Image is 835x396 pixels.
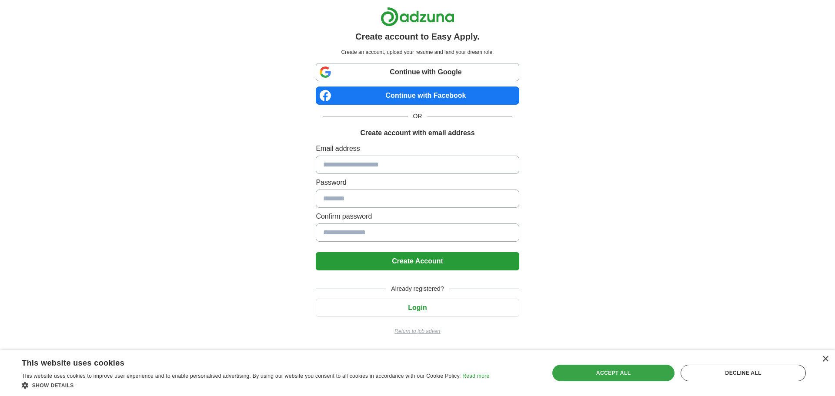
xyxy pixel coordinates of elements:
[408,112,428,121] span: OR
[316,252,519,270] button: Create Account
[22,381,489,389] div: Show details
[316,211,519,222] label: Confirm password
[316,63,519,81] a: Continue with Google
[822,356,828,363] div: Close
[316,87,519,105] a: Continue with Facebook
[22,373,461,379] span: This website uses cookies to improve user experience and to enable personalised advertising. By u...
[316,177,519,188] label: Password
[316,299,519,317] button: Login
[552,365,675,381] div: Accept all
[32,383,74,389] span: Show details
[316,304,519,311] a: Login
[316,327,519,335] a: Return to job advert
[355,30,480,43] h1: Create account to Easy Apply.
[22,355,468,368] div: This website uses cookies
[381,7,454,27] img: Adzuna logo
[386,284,449,293] span: Already registered?
[317,48,517,56] p: Create an account, upload your resume and land your dream role.
[462,373,489,379] a: Read more, opens a new window
[360,128,474,138] h1: Create account with email address
[316,143,519,154] label: Email address
[681,365,806,381] div: Decline all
